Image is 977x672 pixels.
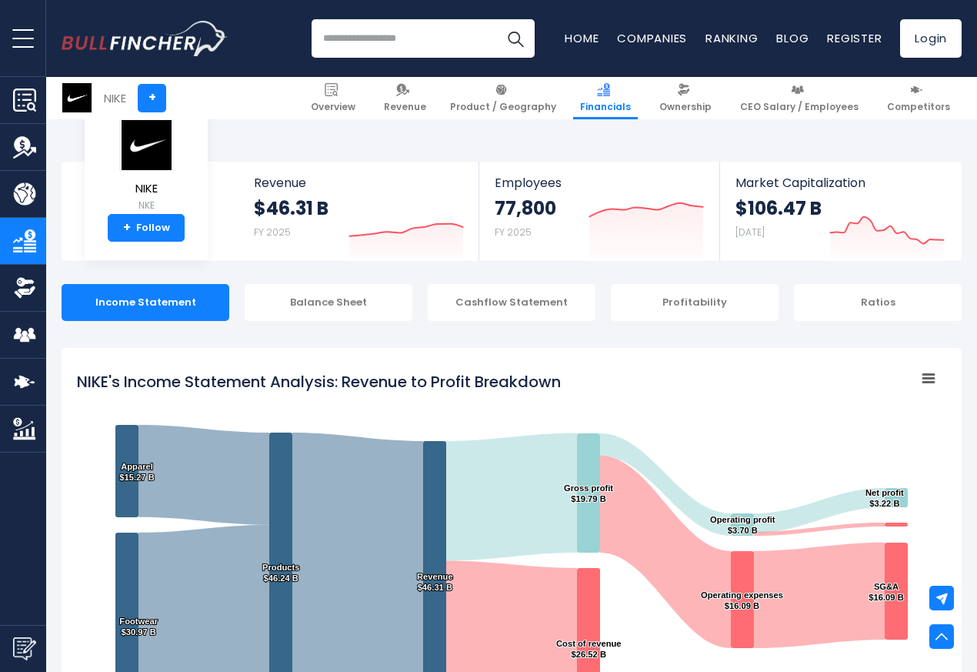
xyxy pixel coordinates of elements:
small: NKE [119,199,173,212]
a: Overview [304,77,362,119]
text: Footwear $30.97 B [119,617,158,637]
text: Cost of revenue $26.52 B [556,639,622,659]
strong: 77,800 [495,196,556,220]
a: Market Capitalization $106.47 B [DATE] [720,162,960,261]
div: Profitability [611,284,779,321]
span: Financials [580,101,631,113]
strong: $106.47 B [735,196,822,220]
button: Search [496,19,535,58]
div: NIKE [104,89,126,107]
a: Register [827,30,882,46]
a: Companies [617,30,687,46]
span: Employees [495,176,703,190]
span: Ownership [659,101,712,113]
span: CEO Salary / Employees [740,101,859,113]
text: Revenue $46.31 B [417,572,453,592]
a: Ownership [652,77,719,119]
small: FY 2025 [254,226,291,239]
a: Revenue [377,77,433,119]
a: Competitors [880,77,957,119]
span: Revenue [384,101,426,113]
a: Blog [776,30,809,46]
text: Operating expenses $16.09 B [701,590,783,610]
small: FY 2025 [495,226,532,239]
span: Product / Geography [450,101,556,113]
a: Financials [573,77,638,119]
text: Gross profit $19.79 B [564,483,613,503]
img: NKE logo [119,119,173,171]
div: Cashflow Statement [428,284,595,321]
strong: + [123,221,131,235]
a: Home [565,30,599,46]
text: Net profit $3.22 B [865,488,904,508]
a: Employees 77,800 FY 2025 [479,162,719,261]
img: Ownership [13,276,36,299]
a: + [138,84,166,112]
strong: $46.31 B [254,196,328,220]
text: Apparel $15.27 B [119,462,154,482]
span: Overview [311,101,355,113]
a: Go to homepage [62,21,227,56]
a: Ranking [705,30,758,46]
span: Revenue [254,176,464,190]
div: Balance Sheet [245,284,412,321]
span: NIKE [119,182,173,196]
a: Revenue $46.31 B FY 2025 [238,162,479,261]
tspan: NIKE's Income Statement Analysis: Revenue to Profit Breakdown [77,371,561,393]
img: NKE logo [62,83,92,112]
img: Bullfincher logo [62,21,228,56]
small: [DATE] [735,226,765,239]
a: NIKE NKE [118,119,174,215]
span: Market Capitalization [735,176,945,190]
span: Competitors [887,101,950,113]
text: Products $46.24 B [262,563,300,583]
text: Operating profit $3.70 B [710,515,775,535]
a: CEO Salary / Employees [733,77,865,119]
a: +Follow [108,214,185,242]
div: Income Statement [62,284,229,321]
div: Ratios [794,284,962,321]
a: Login [900,19,962,58]
text: SG&A $16.09 B [869,582,903,602]
a: Product / Geography [443,77,563,119]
